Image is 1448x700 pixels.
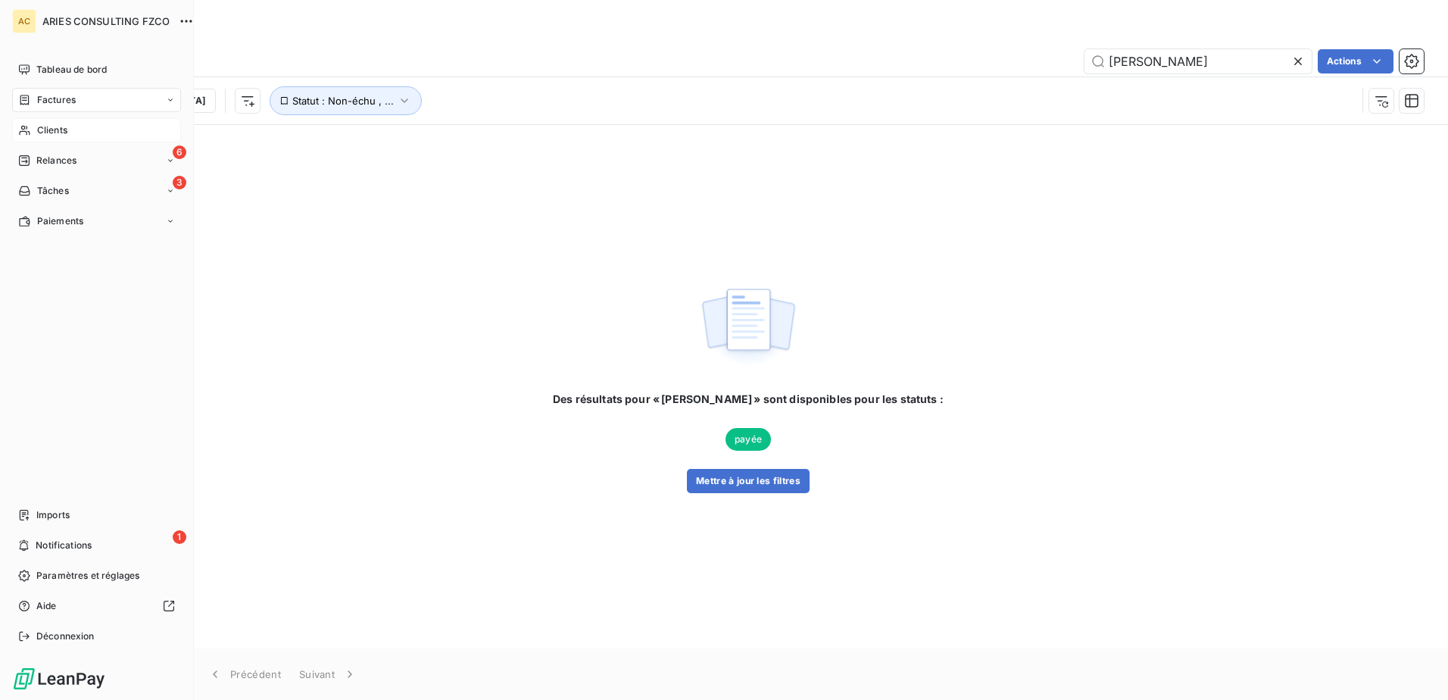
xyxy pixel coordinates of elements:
[37,93,76,107] span: Factures
[36,630,95,643] span: Déconnexion
[37,184,69,198] span: Tâches
[290,658,367,690] button: Suivant
[173,530,186,544] span: 1
[36,569,139,583] span: Paramètres et réglages
[687,469,810,493] button: Mettre à jour les filtres
[36,154,76,167] span: Relances
[726,428,771,451] span: payée
[292,95,394,107] span: Statut : Non-échu , ...
[198,658,290,690] button: Précédent
[36,539,92,552] span: Notifications
[12,667,106,691] img: Logo LeanPay
[12,9,36,33] div: AC
[1397,648,1433,685] iframe: Intercom live chat
[37,214,83,228] span: Paiements
[173,145,186,159] span: 6
[1084,49,1312,73] input: Rechercher
[1318,49,1393,73] button: Actions
[12,594,181,618] a: Aide
[700,280,797,374] img: empty state
[270,86,422,115] button: Statut : Non-échu , ...
[553,392,944,407] span: Des résultats pour « [PERSON_NAME] » sont disponibles pour les statuts :
[36,508,70,522] span: Imports
[36,599,57,613] span: Aide
[37,123,67,137] span: Clients
[173,176,186,189] span: 3
[42,15,170,27] span: ARIES CONSULTING FZCO
[36,63,107,77] span: Tableau de bord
